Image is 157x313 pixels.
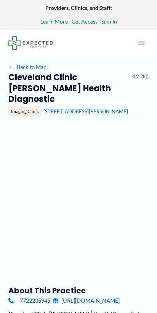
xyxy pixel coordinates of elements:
[8,64,15,70] span: ←
[8,286,148,296] h3: About this practice
[43,108,128,114] a: [STREET_ADDRESS][PERSON_NAME]
[133,35,149,51] button: Main menu toggle
[45,5,112,11] strong: Providers, Clinics, and Staff:
[101,17,117,27] a: Sign In
[8,296,50,306] a: 7722235945
[8,36,53,49] img: Expected Healthcare Logo - side, dark font, small
[132,72,139,81] span: 4.2
[140,72,149,81] span: (10)
[53,296,120,306] a: [URL][DOMAIN_NAME]
[8,62,46,72] a: ←Back to Map
[72,17,98,27] a: Get Access
[40,17,68,27] a: Learn More
[8,106,41,117] div: Imaging Clinic
[8,72,127,105] h2: Cleveland Clinic [PERSON_NAME] Health Diagnostic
